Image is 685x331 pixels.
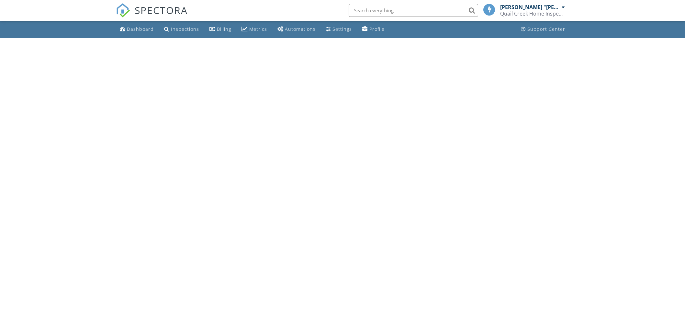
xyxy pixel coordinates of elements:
span: SPECTORA [135,3,188,17]
div: Inspections [171,26,199,32]
div: Quail Creek Home Inspections [500,10,565,17]
a: Settings [323,23,354,35]
a: Automations (Basic) [275,23,318,35]
a: SPECTORA [116,9,188,22]
div: Settings [332,26,352,32]
div: Billing [217,26,231,32]
div: Profile [369,26,385,32]
input: Search everything... [349,4,478,17]
div: [PERSON_NAME] "[PERSON_NAME]" [PERSON_NAME] [500,4,560,10]
a: Billing [207,23,234,35]
a: Support Center [518,23,568,35]
a: Dashboard [117,23,156,35]
div: Metrics [249,26,267,32]
a: Inspections [162,23,202,35]
a: Company Profile [360,23,387,35]
img: The Best Home Inspection Software - Spectora [116,3,130,18]
a: Metrics [239,23,270,35]
div: Support Center [527,26,565,32]
div: Automations [285,26,316,32]
div: Dashboard [127,26,154,32]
